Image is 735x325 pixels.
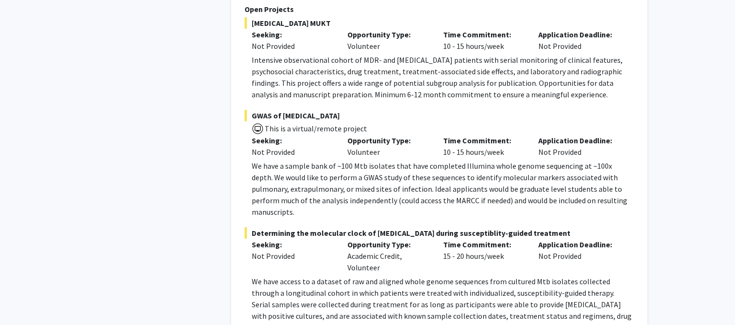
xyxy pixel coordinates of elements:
[340,29,436,52] div: Volunteer
[436,135,532,158] div: 10 - 15 hours/week
[347,135,429,146] p: Opportunity Type:
[347,239,429,250] p: Opportunity Type:
[252,29,333,40] p: Seeking:
[252,160,634,218] p: We have a sample bank of ~100 Mtb isolates that have completed Illumina whole genome sequencing a...
[436,239,532,273] div: 15 - 20 hours/week
[264,124,367,133] span: This is a virtual/remote project
[252,146,333,158] div: Not Provided
[340,239,436,273] div: Academic Credit, Volunteer
[245,3,634,15] p: Open Projects
[436,29,532,52] div: 10 - 15 hours/week
[252,40,333,52] div: Not Provided
[538,135,620,146] p: Application Deadline:
[443,239,524,250] p: Time Commitment:
[531,29,627,52] div: Not Provided
[252,135,333,146] p: Seeking:
[531,135,627,158] div: Not Provided
[538,29,620,40] p: Application Deadline:
[531,239,627,273] div: Not Provided
[538,239,620,250] p: Application Deadline:
[340,135,436,158] div: Volunteer
[245,110,634,121] span: GWAS of [MEDICAL_DATA]
[443,135,524,146] p: Time Commitment:
[443,29,524,40] p: Time Commitment:
[252,250,333,262] div: Not Provided
[7,282,41,318] iframe: Chat
[245,17,634,29] span: [MEDICAL_DATA] MUKT
[252,239,333,250] p: Seeking:
[347,29,429,40] p: Opportunity Type:
[245,227,634,239] span: Determining the molecular clock of [MEDICAL_DATA] during susceptiblity-guided treatment
[252,54,634,100] p: Intensive observational cohort of MDR- and [MEDICAL_DATA] patients with serial monitoring of clin...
